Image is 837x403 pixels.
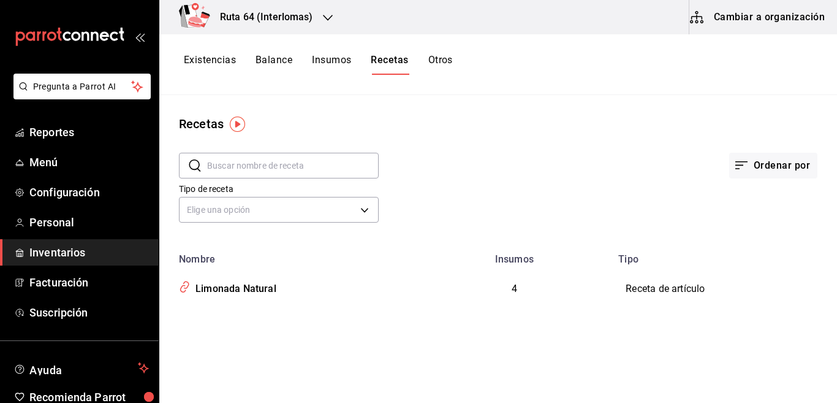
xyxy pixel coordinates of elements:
[159,246,837,313] table: inventoriesTable
[312,54,351,75] button: Insumos
[29,361,133,375] span: Ayuda
[13,74,151,99] button: Pregunta a Parrot AI
[29,184,149,201] span: Configuración
[184,54,236,75] button: Existencias
[29,214,149,231] span: Personal
[29,154,149,171] span: Menú
[179,185,379,193] label: Tipo de receta
[230,117,245,132] img: Tooltip marker
[9,89,151,102] a: Pregunta a Parrot AI
[29,244,149,261] span: Inventarios
[611,265,837,313] td: Receta de artículo
[159,246,417,265] th: Nombre
[256,54,292,75] button: Balance
[417,246,611,265] th: Insumos
[33,80,132,93] span: Pregunta a Parrot AI
[611,246,837,265] th: Tipo
[207,153,379,178] input: Buscar nombre de receta
[428,54,453,75] button: Otros
[135,32,145,42] button: open_drawer_menu
[29,304,149,321] span: Suscripción
[29,274,149,291] span: Facturación
[179,197,379,223] div: Elige una opción
[371,54,408,75] button: Recetas
[179,115,224,133] div: Recetas
[29,124,149,140] span: Reportes
[191,277,276,296] div: Limonada Natural
[210,10,313,25] h3: Ruta 64 (Interlomas)
[512,283,517,294] span: 4
[184,54,453,75] div: navigation tabs
[729,153,817,178] button: Ordenar por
